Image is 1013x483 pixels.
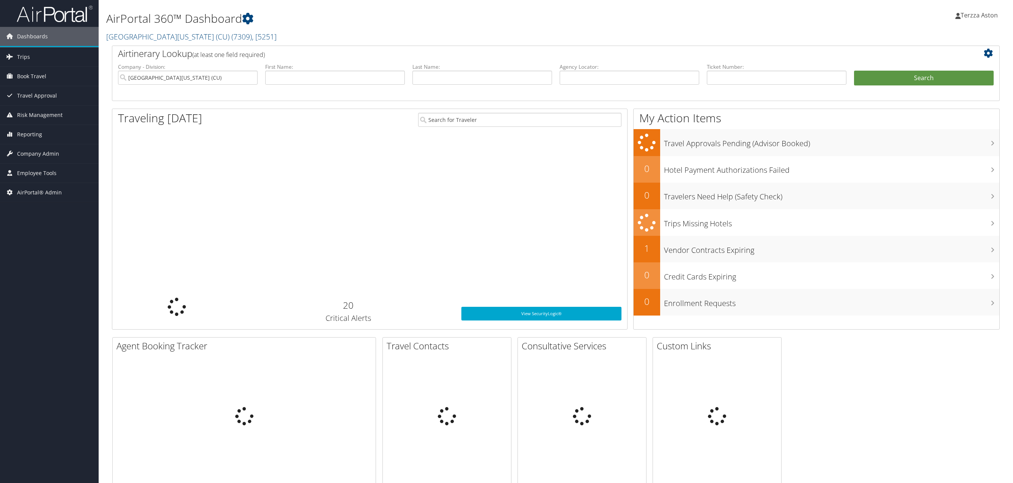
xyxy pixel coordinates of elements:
[664,241,999,256] h3: Vendor Contracts Expiring
[634,268,660,281] h2: 0
[634,209,999,236] a: Trips Missing Hotels
[17,125,42,144] span: Reporting
[634,262,999,289] a: 0Credit Cards Expiring
[634,189,660,202] h2: 0
[657,339,781,352] h2: Custom Links
[17,67,46,86] span: Book Travel
[634,236,999,262] a: 1Vendor Contracts Expiring
[118,110,202,126] h1: Traveling [DATE]
[522,339,646,352] h2: Consultative Services
[634,183,999,209] a: 0Travelers Need Help (Safety Check)
[17,5,93,23] img: airportal-logo.png
[664,294,999,309] h3: Enrollment Requests
[17,183,62,202] span: AirPortal® Admin
[192,51,265,59] span: (at least one field required)
[634,162,660,175] h2: 0
[634,156,999,183] a: 0Hotel Payment Authorizations Failed
[664,268,999,282] h3: Credit Cards Expiring
[265,63,405,71] label: First Name:
[231,32,252,42] span: ( 7309 )
[17,47,30,66] span: Trips
[252,32,277,42] span: , [ 5251 ]
[461,307,621,320] a: View SecurityLogic®
[17,164,57,183] span: Employee Tools
[634,110,999,126] h1: My Action Items
[560,63,699,71] label: Agency Locator:
[955,4,1005,27] a: Terzza Aston
[17,106,63,125] span: Risk Management
[664,215,999,229] h3: Trips Missing Hotels
[634,242,660,255] h2: 1
[17,27,48,46] span: Dashboards
[664,188,999,202] h3: Travelers Need Help (Safety Check)
[854,71,994,86] button: Search
[664,161,999,175] h3: Hotel Payment Authorizations Failed
[664,134,999,149] h3: Travel Approvals Pending (Advisor Booked)
[106,32,277,42] a: [GEOGRAPHIC_DATA][US_STATE] (CU)
[634,129,999,156] a: Travel Approvals Pending (Advisor Booked)
[634,295,660,308] h2: 0
[17,144,59,163] span: Company Admin
[634,289,999,316] a: 0Enrollment Requests
[17,86,57,105] span: Travel Approval
[106,11,706,27] h1: AirPortal 360™ Dashboard
[961,11,998,19] span: Terzza Aston
[707,63,846,71] label: Ticket Number:
[118,47,920,60] h2: Airtinerary Lookup
[418,113,621,127] input: Search for Traveler
[247,313,450,324] h3: Critical Alerts
[116,339,376,352] h2: Agent Booking Tracker
[247,299,450,312] h2: 20
[412,63,552,71] label: Last Name:
[387,339,511,352] h2: Travel Contacts
[118,63,258,71] label: Company - Division:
